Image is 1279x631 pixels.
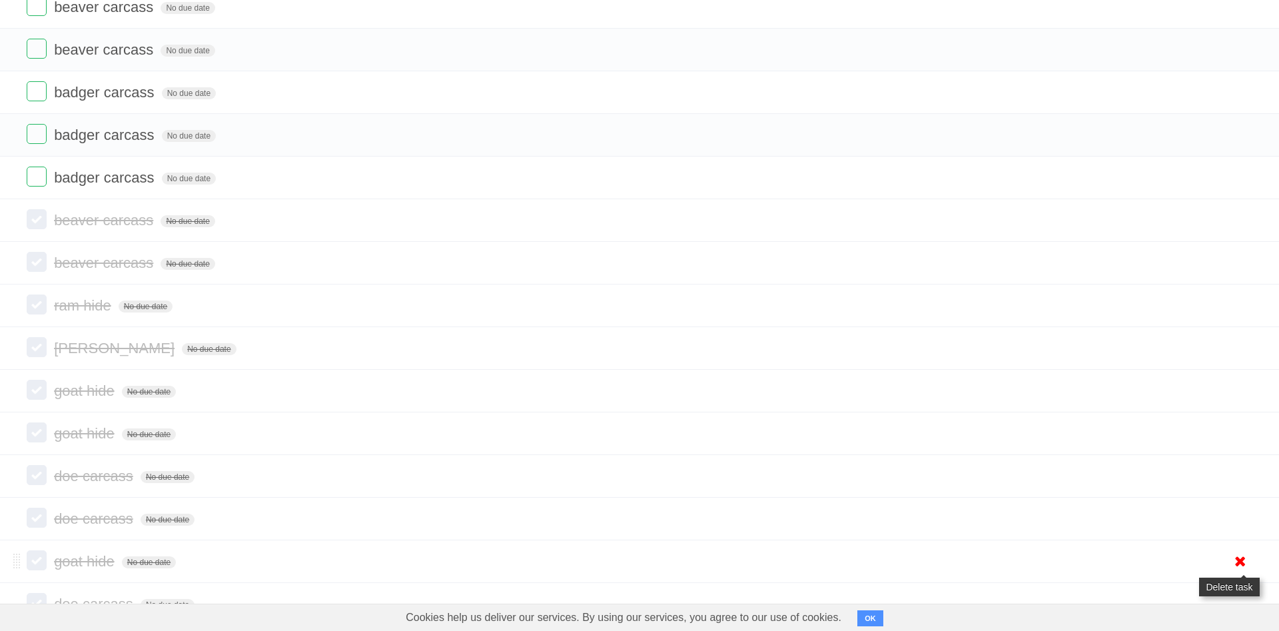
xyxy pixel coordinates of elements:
[162,87,216,99] span: No due date
[27,337,47,357] label: Done
[27,81,47,101] label: Done
[161,45,214,57] span: No due date
[54,127,157,143] span: badger carcass
[27,550,47,570] label: Done
[392,604,855,631] span: Cookies help us deliver our services. By using our services, you agree to our use of cookies.
[54,84,157,101] span: badger carcass
[54,41,157,58] span: beaver carcass
[119,301,173,313] span: No due date
[27,209,47,229] label: Done
[54,596,137,612] span: doe carcass
[162,173,216,185] span: No due date
[54,382,118,399] span: goat hide
[54,510,137,527] span: doe carcass
[27,39,47,59] label: Done
[182,343,236,355] span: No due date
[122,428,176,440] span: No due date
[54,468,137,484] span: doe carcass
[27,380,47,400] label: Done
[54,340,178,356] span: [PERSON_NAME]
[161,2,214,14] span: No due date
[54,297,115,314] span: ram hide
[54,212,157,229] span: beaver carcass
[161,215,214,227] span: No due date
[141,471,195,483] span: No due date
[54,255,157,271] span: beaver carcass
[27,465,47,485] label: Done
[857,610,883,626] button: OK
[161,258,214,270] span: No due date
[27,252,47,272] label: Done
[27,295,47,315] label: Done
[27,167,47,187] label: Done
[27,508,47,528] label: Done
[54,169,157,186] span: badger carcass
[141,514,195,526] span: No due date
[54,425,118,442] span: goat hide
[27,124,47,144] label: Done
[162,130,216,142] span: No due date
[54,553,118,570] span: goat hide
[27,593,47,613] label: Done
[122,386,176,398] span: No due date
[141,599,195,611] span: No due date
[122,556,176,568] span: No due date
[27,422,47,442] label: Done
